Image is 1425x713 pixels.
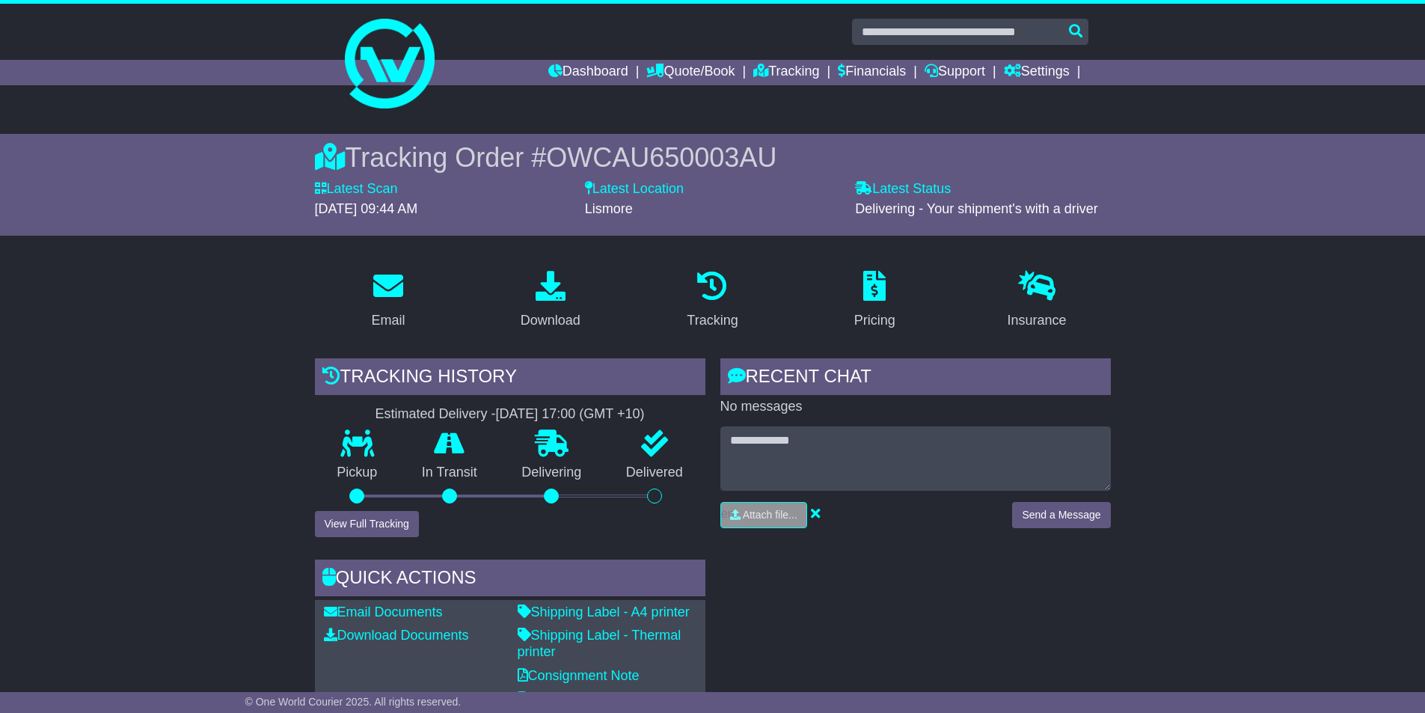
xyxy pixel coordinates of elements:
[925,60,985,85] a: Support
[585,181,684,198] label: Latest Location
[838,60,906,85] a: Financials
[315,201,418,216] span: [DATE] 09:44 AM
[998,266,1076,336] a: Insurance
[361,266,414,336] a: Email
[521,310,580,331] div: Download
[371,310,405,331] div: Email
[518,605,690,619] a: Shipping Label - A4 printer
[315,141,1111,174] div: Tracking Order #
[399,465,500,481] p: In Transit
[548,60,628,85] a: Dashboard
[753,60,819,85] a: Tracking
[1004,60,1070,85] a: Settings
[1012,502,1110,528] button: Send a Message
[324,605,443,619] a: Email Documents
[245,696,462,708] span: © One World Courier 2025. All rights reserved.
[518,668,640,683] a: Consignment Note
[720,399,1111,415] p: No messages
[646,60,735,85] a: Quote/Book
[854,310,895,331] div: Pricing
[315,560,705,600] div: Quick Actions
[720,358,1111,399] div: RECENT CHAT
[687,310,738,331] div: Tracking
[585,201,633,216] span: Lismore
[845,266,905,336] a: Pricing
[315,465,400,481] p: Pickup
[546,142,776,173] span: OWCAU650003AU
[1008,310,1067,331] div: Insurance
[604,465,705,481] p: Delivered
[496,406,645,423] div: [DATE] 17:00 (GMT +10)
[511,266,590,336] a: Download
[315,181,398,198] label: Latest Scan
[677,266,747,336] a: Tracking
[324,628,469,643] a: Download Documents
[518,628,681,659] a: Shipping Label - Thermal printer
[315,406,705,423] div: Estimated Delivery -
[315,358,705,399] div: Tracking history
[855,201,1098,216] span: Delivering - Your shipment's with a driver
[500,465,604,481] p: Delivering
[315,511,419,537] button: View Full Tracking
[855,181,951,198] label: Latest Status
